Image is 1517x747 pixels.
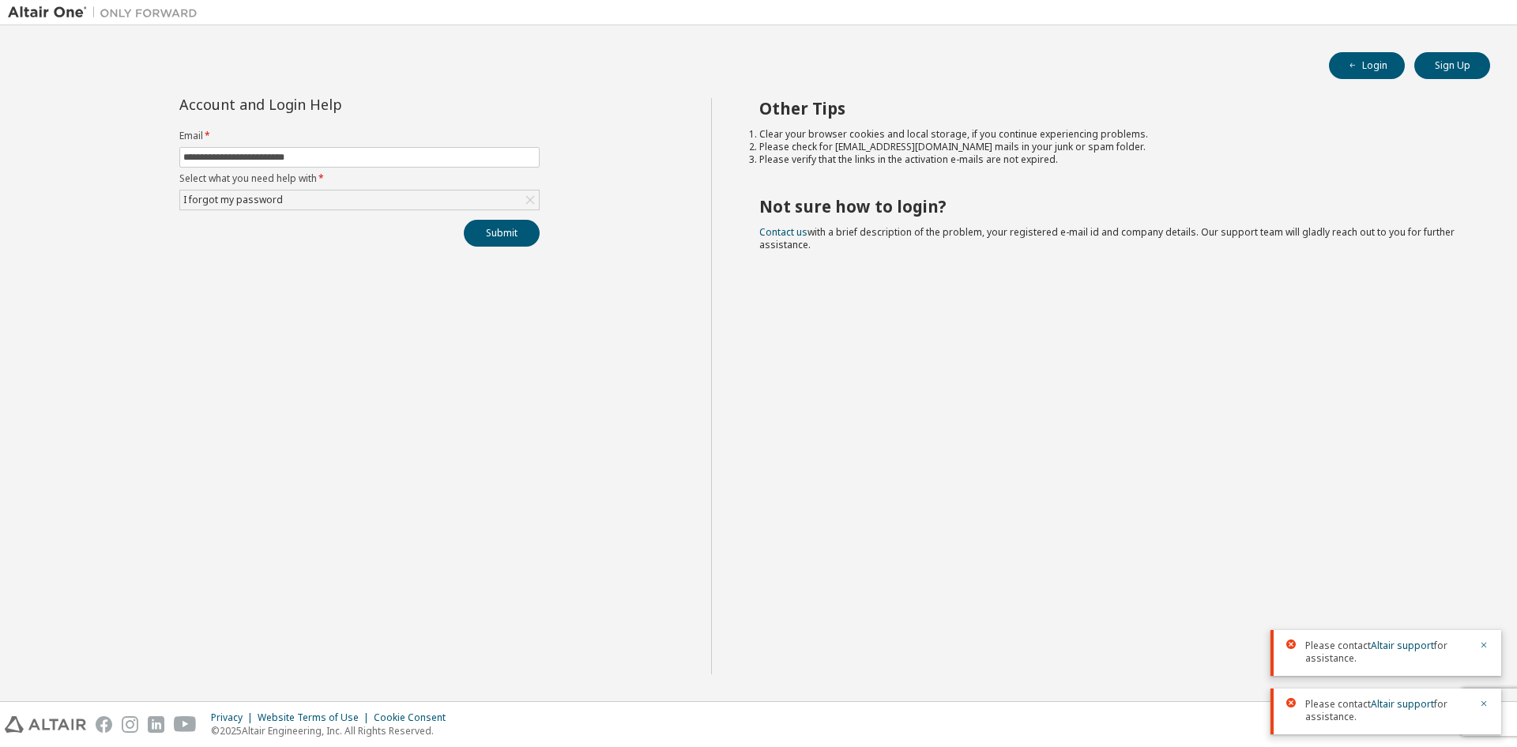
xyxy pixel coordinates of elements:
img: instagram.svg [122,716,138,733]
a: Altair support [1371,639,1434,652]
span: with a brief description of the problem, your registered e-mail id and company details. Our suppo... [759,225,1455,251]
h2: Not sure how to login? [759,196,1462,217]
span: Please contact for assistance. [1305,698,1470,723]
button: Sign Up [1414,52,1490,79]
span: Please contact for assistance. [1305,639,1470,665]
div: Cookie Consent [374,711,455,724]
img: altair_logo.svg [5,716,86,733]
a: Altair support [1371,697,1434,711]
img: facebook.svg [96,716,112,733]
h2: Other Tips [759,98,1462,119]
p: © 2025 Altair Engineering, Inc. All Rights Reserved. [211,724,455,738]
li: Please check for [EMAIL_ADDRESS][DOMAIN_NAME] mails in your junk or spam folder. [759,141,1462,153]
div: I forgot my password [180,191,539,209]
li: Clear your browser cookies and local storage, if you continue experiencing problems. [759,128,1462,141]
a: Contact us [759,225,807,239]
button: Submit [464,220,540,247]
label: Email [179,130,540,142]
img: linkedin.svg [148,716,164,733]
label: Select what you need help with [179,172,540,185]
div: I forgot my password [181,191,285,209]
li: Please verify that the links in the activation e-mails are not expired. [759,153,1462,166]
button: Login [1329,52,1405,79]
img: youtube.svg [174,716,197,733]
img: Altair One [8,5,205,21]
div: Privacy [211,711,258,724]
div: Website Terms of Use [258,711,374,724]
div: Account and Login Help [179,98,468,111]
